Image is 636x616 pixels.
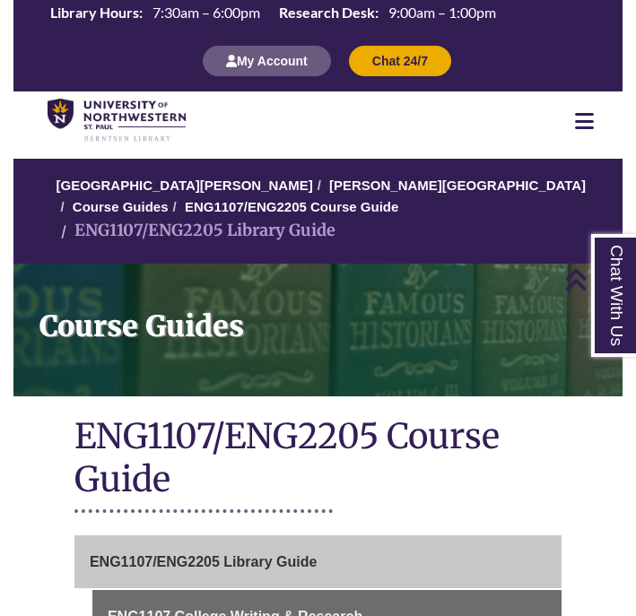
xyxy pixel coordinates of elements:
li: ENG1107/ENG2205 Library Guide [57,218,335,244]
button: My Account [203,46,331,76]
a: Chat 24/7 [349,53,451,68]
a: [PERSON_NAME][GEOGRAPHIC_DATA] [329,178,586,193]
a: [GEOGRAPHIC_DATA][PERSON_NAME] [57,178,313,193]
a: Course Guides [73,199,169,214]
a: My Account [203,53,331,68]
a: ENG1107/ENG2205 Library Guide [74,535,562,589]
th: Library Hours: [43,3,145,22]
h1: ENG1107/ENG2205 Course Guide [74,414,562,505]
span: 7:30am – 6:00pm [152,4,260,21]
h1: Course Guides [28,264,623,373]
a: Hours Today [43,3,503,27]
a: Course Guides [13,264,623,396]
button: Chat 24/7 [349,46,451,76]
a: Back to Top [564,267,632,291]
th: Research Desk: [272,3,381,22]
span: 9:00am – 1:00pm [388,4,496,21]
table: Hours Today [43,3,503,25]
a: ENG1107/ENG2205 Course Guide [185,199,398,214]
span: ENG1107/ENG2205 Library Guide [90,554,317,569]
img: UNWSP Library Logo [48,99,186,143]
